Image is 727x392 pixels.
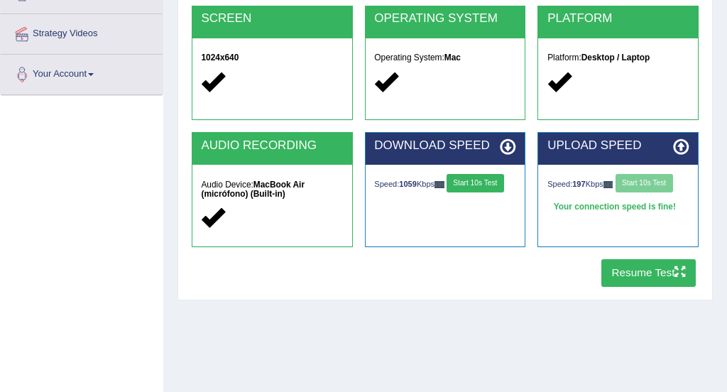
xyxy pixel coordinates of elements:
h5: Platform: [547,53,689,62]
div: Speed: Kbps [547,174,689,195]
button: Start 10s Test [447,174,504,192]
strong: Desktop / Laptop [581,53,650,62]
button: Resume Test [601,259,696,287]
h2: DOWNLOAD SPEED [374,139,515,153]
img: ajax-loader-fb-connection.gif [603,181,613,187]
h5: Audio Device: [201,180,342,199]
strong: MacBook Air (micrófono) (Built-in) [201,180,305,199]
strong: 1059 [399,180,417,188]
strong: 197 [572,180,585,188]
img: ajax-loader-fb-connection.gif [434,181,444,187]
h2: OPERATING SYSTEM [374,12,515,26]
div: Your connection speed is fine! [547,198,689,217]
h2: AUDIO RECORDING [201,139,342,153]
h2: PLATFORM [547,12,689,26]
a: Strategy Videos [1,14,163,50]
div: Speed: Kbps [374,174,515,195]
h2: SCREEN [201,12,342,26]
strong: 1024x640 [201,53,239,62]
h5: Operating System: [374,53,515,62]
h2: UPLOAD SPEED [547,139,689,153]
a: Your Account [1,55,163,90]
strong: Mac [444,53,461,62]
